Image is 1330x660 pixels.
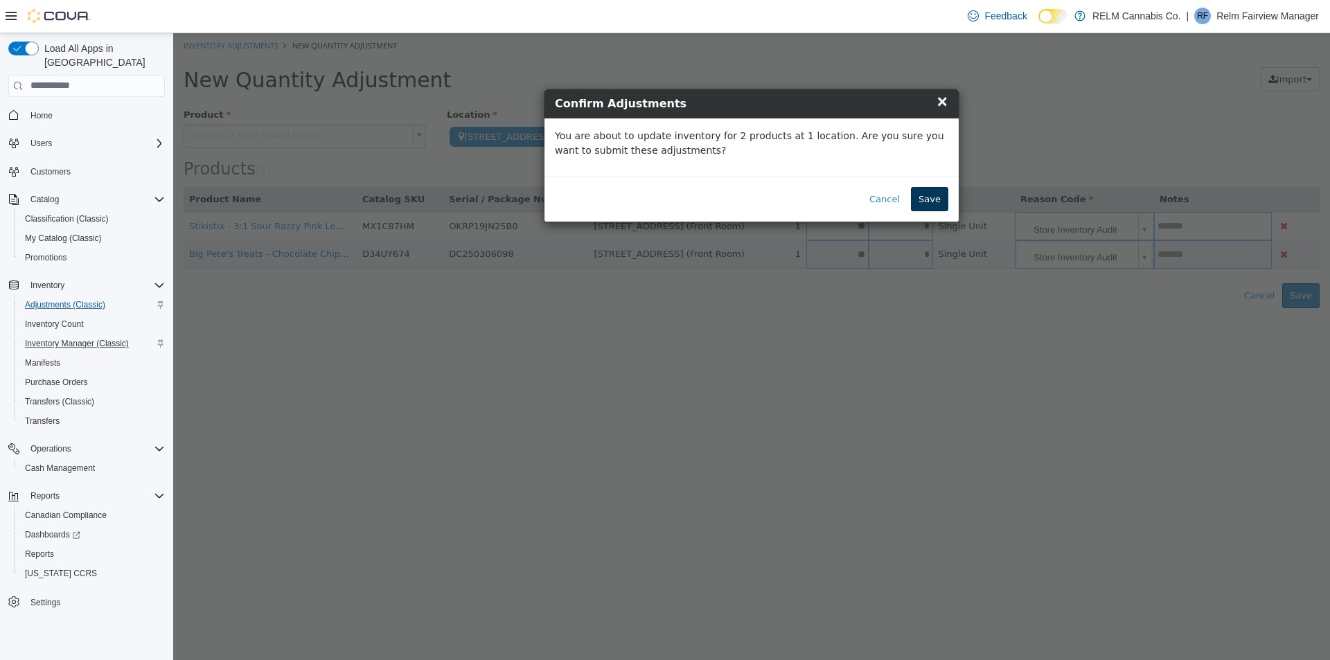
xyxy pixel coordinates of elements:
span: Reports [30,490,60,501]
a: Transfers [19,413,65,429]
a: Feedback [962,2,1032,30]
span: Purchase Orders [25,377,88,388]
span: Catalog [30,194,59,205]
button: Catalog [25,191,64,208]
button: Adjustments (Classic) [14,295,170,314]
span: Catalog [25,191,165,208]
span: Manifests [25,357,60,368]
span: Inventory [30,280,64,291]
span: Manifests [19,355,165,371]
h4: Confirm Adjustments [382,62,775,79]
span: Washington CCRS [19,565,165,582]
button: Operations [3,439,170,458]
button: Purchase Orders [14,373,170,392]
a: Inventory Count [19,316,89,332]
span: Promotions [19,249,165,266]
a: Manifests [19,355,66,371]
p: RELM Cannabis Co. [1092,8,1181,24]
span: Operations [25,440,165,457]
button: [US_STATE] CCRS [14,564,170,583]
button: Transfers (Classic) [14,392,170,411]
span: Settings [25,593,165,610]
span: Classification (Classic) [25,213,109,224]
a: Inventory Manager (Classic) [19,335,134,352]
a: Purchase Orders [19,374,94,391]
button: My Catalog (Classic) [14,229,170,248]
span: Inventory Manager (Classic) [19,335,165,352]
span: Adjustments (Classic) [19,296,165,313]
span: Inventory Count [19,316,165,332]
span: Reports [25,488,165,504]
button: Inventory Manager (Classic) [14,334,170,353]
span: [US_STATE] CCRS [25,568,97,579]
button: Users [3,134,170,153]
span: Reports [19,546,165,562]
span: Cash Management [25,463,95,474]
p: Relm Fairview Manager [1216,8,1319,24]
span: RF [1197,8,1208,24]
span: Operations [30,443,71,454]
a: [US_STATE] CCRS [19,565,103,582]
a: Customers [25,163,76,180]
button: Cash Management [14,458,170,478]
a: Home [25,107,58,124]
button: Inventory [3,276,170,295]
span: Feedback [984,9,1027,23]
p: You are about to update inventory for 2 products at 1 location. Are you sure you want to submit t... [382,96,775,125]
span: Dashboards [19,526,165,543]
button: Home [3,105,170,125]
span: My Catalog (Classic) [19,230,165,247]
button: Reports [3,486,170,506]
span: Home [25,107,165,124]
span: Purchase Orders [19,374,165,391]
span: Inventory Manager (Classic) [25,338,129,349]
span: Customers [25,163,165,180]
a: Reports [19,546,60,562]
button: Reports [25,488,65,504]
span: Transfers [25,416,60,427]
a: Canadian Compliance [19,507,112,524]
nav: Complex example [8,100,165,648]
span: Adjustments (Classic) [25,299,105,310]
button: Users [25,135,57,152]
input: Dark Mode [1038,9,1067,24]
a: Dashboards [19,526,86,543]
span: Inventory Count [25,319,84,330]
span: × [763,60,775,76]
button: Operations [25,440,77,457]
span: Transfers (Classic) [19,393,165,410]
span: Cash Management [19,460,165,476]
button: Reports [14,544,170,564]
p: | [1187,8,1189,24]
button: Catalog [3,190,170,209]
button: Cancel [689,154,734,179]
a: My Catalog (Classic) [19,230,107,247]
a: Adjustments (Classic) [19,296,111,313]
a: Dashboards [14,525,170,544]
img: Cova [28,9,90,23]
span: Load All Apps in [GEOGRAPHIC_DATA] [39,42,165,69]
span: Classification (Classic) [19,211,165,227]
button: Settings [3,591,170,612]
div: Relm Fairview Manager [1194,8,1211,24]
span: Canadian Compliance [19,507,165,524]
span: Reports [25,548,54,560]
button: Classification (Classic) [14,209,170,229]
a: Promotions [19,249,73,266]
span: My Catalog (Classic) [25,233,102,244]
button: Customers [3,161,170,181]
button: Promotions [14,248,170,267]
span: Users [25,135,165,152]
span: Transfers [19,413,165,429]
button: Manifests [14,353,170,373]
button: Save [738,154,775,179]
span: Settings [30,597,60,608]
span: Promotions [25,252,67,263]
span: Customers [30,166,71,177]
button: Transfers [14,411,170,431]
button: Canadian Compliance [14,506,170,525]
span: Dashboards [25,529,80,540]
button: Inventory [25,277,70,294]
a: Cash Management [19,460,100,476]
